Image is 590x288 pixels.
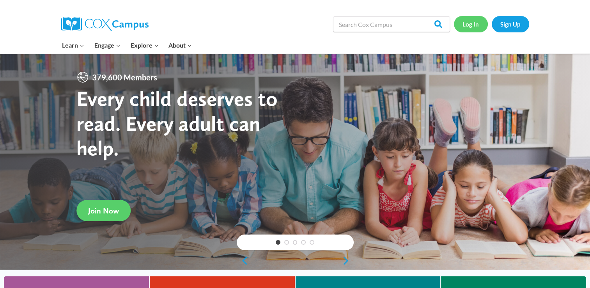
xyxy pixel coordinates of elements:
[284,240,289,245] a: 2
[276,240,280,245] a: 1
[454,16,488,32] a: Log In
[163,37,197,53] button: Child menu of About
[310,240,314,245] a: 5
[454,16,529,32] nav: Secondary Navigation
[88,206,119,215] span: Join Now
[126,37,164,53] button: Child menu of Explore
[301,240,306,245] a: 4
[342,256,354,265] a: next
[76,200,131,221] a: Join Now
[237,253,354,268] div: content slider buttons
[76,86,278,160] strong: Every child deserves to read. Every adult can help.
[89,71,160,84] span: 379,600 Members
[333,16,450,32] input: Search Cox Campus
[492,16,529,32] a: Sign Up
[57,37,197,53] nav: Primary Navigation
[89,37,126,53] button: Child menu of Engage
[237,256,248,265] a: previous
[57,37,90,53] button: Child menu of Learn
[293,240,298,245] a: 3
[61,17,149,31] img: Cox Campus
